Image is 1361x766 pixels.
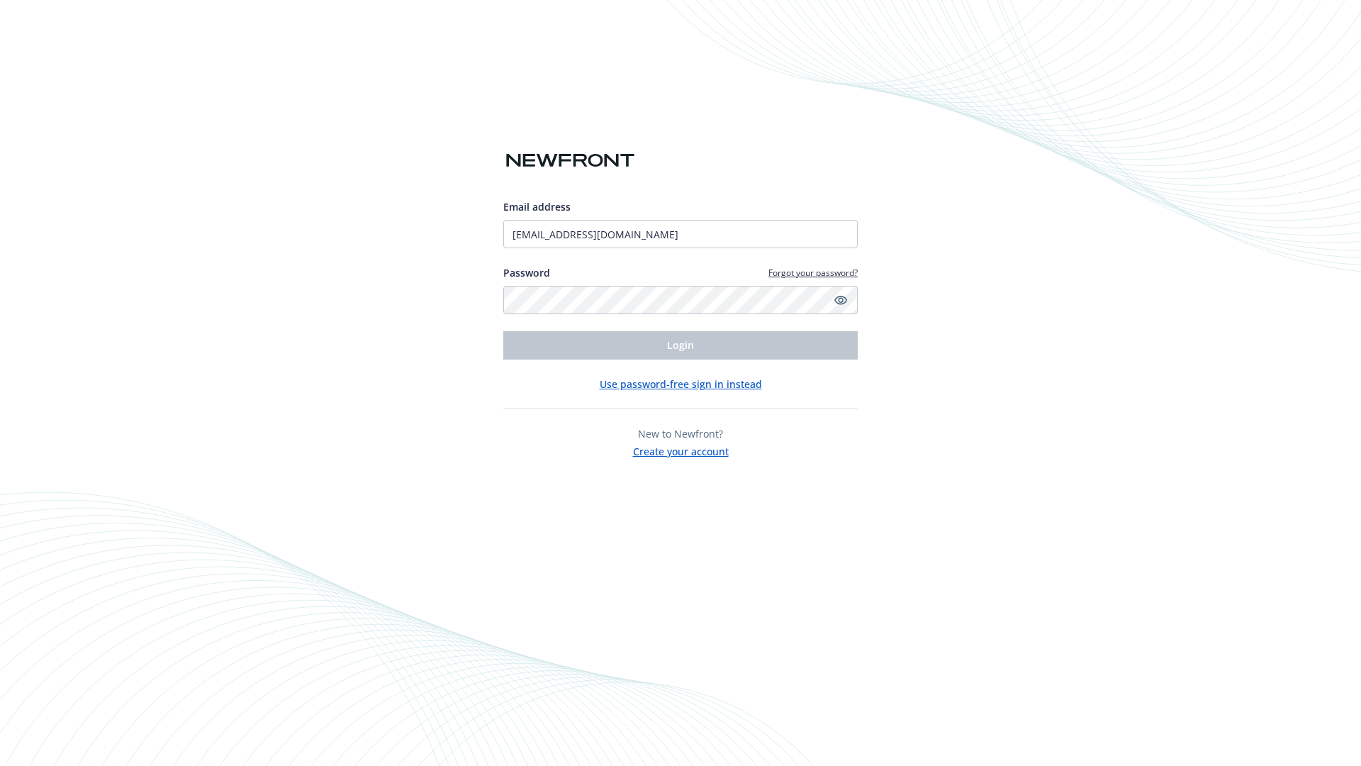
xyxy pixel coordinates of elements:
a: Show password [832,292,849,309]
span: New to Newfront? [638,427,723,440]
a: Forgot your password? [768,267,858,279]
label: Password [503,265,550,280]
input: Enter your email [503,220,858,248]
button: Create your account [633,441,729,459]
span: Email address [503,200,571,213]
button: Login [503,331,858,360]
button: Use password-free sign in instead [600,377,762,392]
input: Enter your password [503,286,858,314]
span: Login [667,338,694,352]
img: Newfront logo [503,148,637,173]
